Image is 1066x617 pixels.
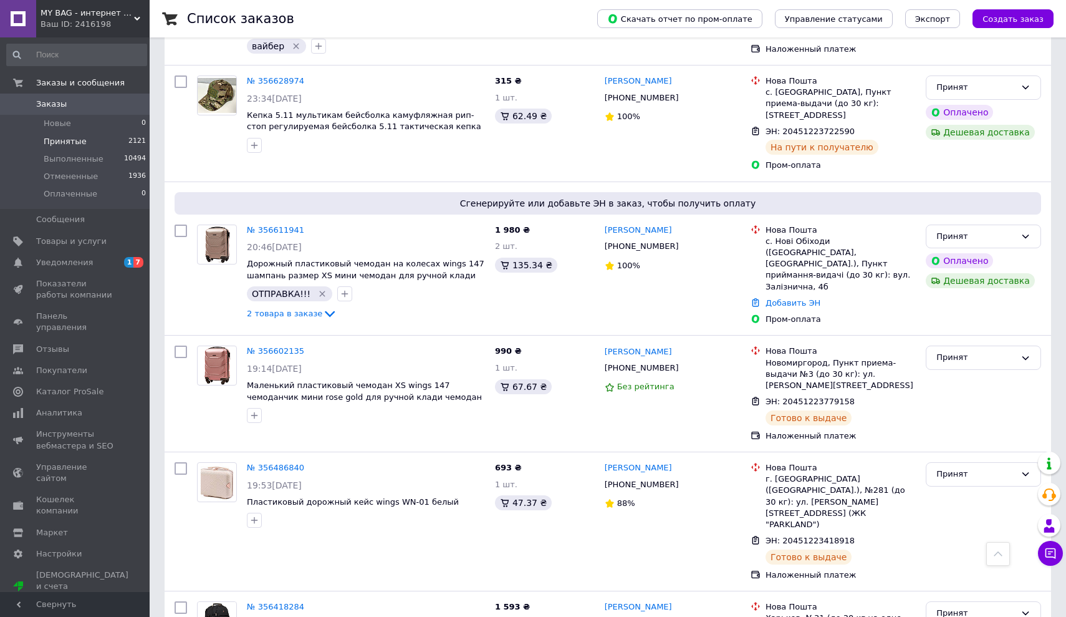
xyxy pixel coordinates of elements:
span: Заказы и сообщения [36,77,125,89]
a: Фото товару [197,346,237,386]
span: Пластиковый дорожный кейс wings WN-01 белый [247,497,459,507]
span: 1 шт. [495,480,517,489]
div: На пути к получателю [766,140,878,155]
a: [PERSON_NAME] [605,225,672,236]
span: [DEMOGRAPHIC_DATA] и счета [36,570,128,604]
span: Отзывы [36,344,69,355]
a: [PERSON_NAME] [605,601,672,613]
span: Маркет [36,527,68,538]
span: Без рейтинга [617,382,675,391]
span: Товары и услуги [36,236,107,247]
div: г. [GEOGRAPHIC_DATA] ([GEOGRAPHIC_DATA].), №281 (до 30 кг): ул. [PERSON_NAME][STREET_ADDRESS] (ЖК... [766,474,916,530]
span: вайбер [252,41,284,51]
a: [PERSON_NAME] [605,346,672,358]
div: Дешевая доставка [926,125,1035,140]
div: Наложенный платеж [766,430,916,442]
span: 23:34[DATE] [247,94,302,104]
span: Скачать отчет по пром-оплате [607,13,752,24]
span: Сгенерируйте или добавьте ЭН в заказ, чтобы получить оплату [180,197,1036,210]
span: Инструменты вебмастера и SEO [36,429,115,451]
div: [PHONE_NUMBER] [602,360,681,376]
span: 100% [617,261,640,270]
div: Нова Пошта [766,225,916,236]
h1: Список заказов [187,11,294,26]
div: Оплачено [926,253,993,268]
span: 0 [142,118,146,129]
span: 0 [142,188,146,200]
span: 1 шт. [495,93,517,102]
span: Показатели работы компании [36,278,115,301]
span: 19:53[DATE] [247,480,302,490]
a: Добавить ЭН [766,298,820,308]
img: Фото товару [198,78,236,113]
div: 47.37 ₴ [495,495,552,510]
img: Фото товару [201,346,232,385]
a: № 356611941 [247,225,304,235]
div: Новомиргород, Пункт приема-выдачи №3 (до 30 кг): ул. [PERSON_NAME][STREET_ADDRESS] [766,357,916,392]
div: 62.49 ₴ [495,109,552,124]
div: Нова Пошта [766,75,916,87]
svg: Удалить метку [317,289,327,299]
a: Фото товару [197,75,237,115]
span: 20:46[DATE] [247,242,302,252]
a: № 356418284 [247,602,304,611]
span: 693 ₴ [495,463,522,472]
span: Отмененные [44,171,98,182]
a: Фото товару [197,225,237,265]
a: № 356628974 [247,76,304,85]
a: Кепка 5.11 мультикам бейсболка камуфляжная рип-стоп регулируемая бейсболка 5.11 тактическая кепка... [247,110,481,143]
span: 1936 [128,171,146,182]
a: Фото товару [197,462,237,502]
img: Фото товару [201,463,233,502]
span: 10494 [124,153,146,165]
div: 67.67 ₴ [495,379,552,394]
div: с. Нові Обіходи ([GEOGRAPHIC_DATA], [GEOGRAPHIC_DATA].), Пункт приймання-видачі (до 30 кг): вул. ... [766,236,916,293]
span: 100% [617,112,640,121]
span: Управление сайтом [36,462,115,484]
span: Оплаченные [44,188,97,200]
span: 2 товара в заказе [247,309,322,318]
div: [PHONE_NUMBER] [602,477,681,493]
span: 1 593 ₴ [495,602,530,611]
div: Принят [936,230,1016,243]
div: Оплачено [926,105,993,120]
span: Кошелек компании [36,494,115,517]
span: Выполненные [44,153,103,165]
input: Поиск [6,44,147,66]
span: ОТПРАВКА!!! [252,289,310,299]
div: [PHONE_NUMBER] [602,238,681,255]
span: Принятые [44,136,87,147]
span: Сообщения [36,214,85,225]
div: с. [GEOGRAPHIC_DATA], Пункт приема-выдачи (до 30 кг): [STREET_ADDRESS] [766,87,916,121]
button: Управление статусами [775,9,893,28]
span: 1 шт. [495,363,517,372]
span: Экспорт [915,14,950,24]
a: Маленький пластиковый чемодан XS wings 147 чемоданчик мини rose gold для ручной клади чемодан роз... [247,381,482,413]
span: Панель управления [36,311,115,333]
div: Готово к выдаче [766,550,852,565]
div: 135.34 ₴ [495,258,557,273]
span: Каталог ProSale [36,386,103,397]
div: Наложенный платеж [766,44,916,55]
span: 1 [124,257,134,268]
img: Фото товару [201,225,232,264]
span: 2 шт. [495,241,517,251]
span: 1 980 ₴ [495,225,530,235]
div: Нова Пошта [766,601,916,613]
div: Принят [936,468,1016,481]
a: Дорожный пластиковый чемодан на колесах wings 147 шампань размер XS мини чемодан для ручной клади [247,259,484,280]
a: № 356602135 [247,346,304,356]
span: ЭН: 20451223779158 [766,397,855,406]
span: Аналитика [36,407,82,419]
div: [PHONE_NUMBER] [602,90,681,106]
div: Нова Пошта [766,462,916,474]
button: Скачать отчет по пром-оплате [597,9,762,28]
span: Покупатели [36,365,87,376]
span: Создать заказ [982,14,1044,24]
span: 7 [133,257,143,268]
button: Экспорт [905,9,960,28]
span: 990 ₴ [495,346,522,356]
